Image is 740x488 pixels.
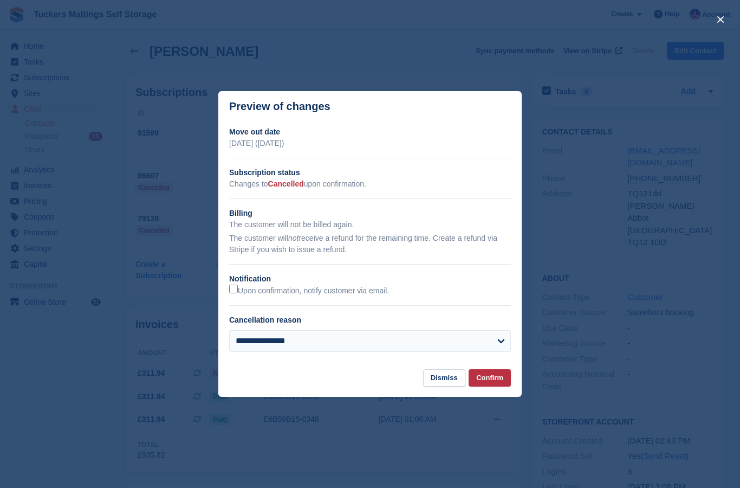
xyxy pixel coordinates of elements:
label: Upon confirmation, notify customer via email. [229,285,389,296]
p: Preview of changes [229,100,330,113]
h2: Billing [229,208,511,219]
label: Cancellation reason [229,316,301,324]
em: not [288,234,298,242]
button: close [712,11,729,28]
p: The customer will not be billed again. [229,219,511,230]
h2: Subscription status [229,167,511,178]
h2: Notification [229,273,511,285]
p: [DATE] ([DATE]) [229,138,511,149]
input: Upon confirmation, notify customer via email. [229,285,238,293]
button: Dismiss [423,369,465,387]
p: The customer will receive a refund for the remaining time. Create a refund via Stripe if you wish... [229,233,511,255]
p: Changes to upon confirmation. [229,178,511,190]
button: Confirm [469,369,511,387]
h2: Move out date [229,126,511,138]
span: Cancelled [268,179,304,188]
